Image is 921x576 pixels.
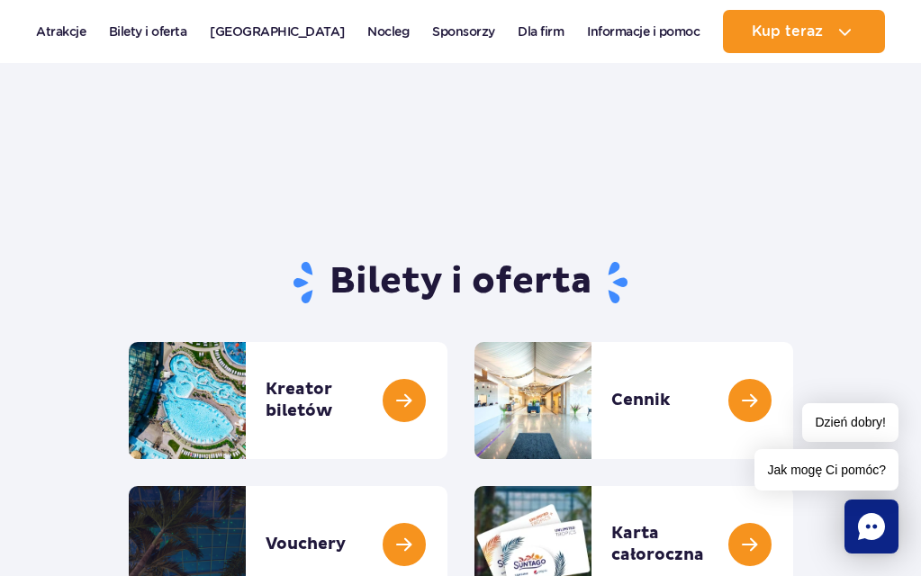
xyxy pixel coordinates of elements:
[844,499,898,553] div: Chat
[802,403,898,442] span: Dzień dobry!
[723,10,885,53] button: Kup teraz
[129,259,793,306] h1: Bilety i oferta
[432,10,495,53] a: Sponsorzy
[36,10,86,53] a: Atrakcje
[752,23,823,40] span: Kup teraz
[587,10,700,53] a: Informacje i pomoc
[210,10,345,53] a: [GEOGRAPHIC_DATA]
[754,449,898,490] span: Jak mogę Ci pomóc?
[109,10,187,53] a: Bilety i oferta
[518,10,564,53] a: Dla firm
[367,10,409,53] a: Nocleg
